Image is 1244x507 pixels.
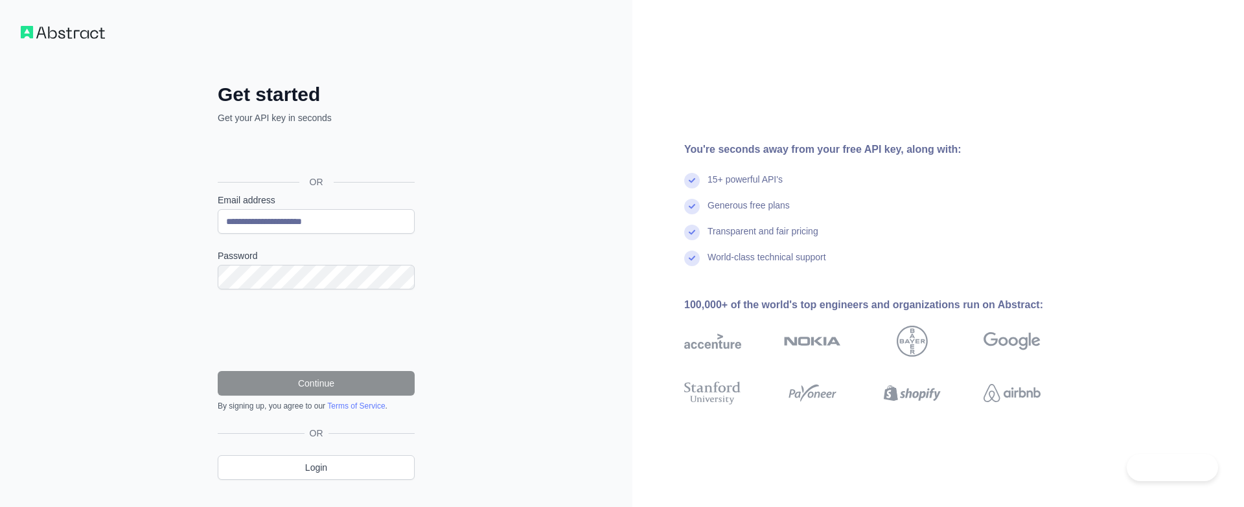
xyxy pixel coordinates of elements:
[684,297,1082,313] div: 100,000+ of the world's top engineers and organizations run on Abstract:
[218,249,415,262] label: Password
[218,83,415,106] h2: Get started
[708,225,818,251] div: Transparent and fair pricing
[211,139,419,167] iframe: Sign in with Google Button
[984,379,1041,407] img: airbnb
[684,199,700,214] img: check mark
[708,199,790,225] div: Generous free plans
[684,251,700,266] img: check mark
[327,401,385,411] a: Terms of Service
[684,326,741,357] img: accenture
[218,371,415,396] button: Continue
[299,175,334,188] span: OR
[784,379,841,407] img: payoneer
[684,142,1082,157] div: You're seconds away from your free API key, along with:
[708,251,826,276] div: World-class technical support
[684,225,700,240] img: check mark
[784,326,841,357] img: nokia
[984,326,1041,357] img: google
[21,26,105,39] img: Workflow
[218,455,415,480] a: Login
[684,379,741,407] img: stanford university
[684,173,700,188] img: check mark
[218,194,415,207] label: Email address
[218,305,415,355] iframe: reCAPTCHA
[884,379,941,407] img: shopify
[1127,454,1218,481] iframe: Toggle Customer Support
[218,139,412,167] div: Sign in with Google. Opens in new tab
[708,173,783,199] div: 15+ powerful API's
[218,111,415,124] p: Get your API key in seconds
[218,401,415,411] div: By signing up, you agree to our .
[897,326,928,357] img: bayer
[305,427,328,440] span: OR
